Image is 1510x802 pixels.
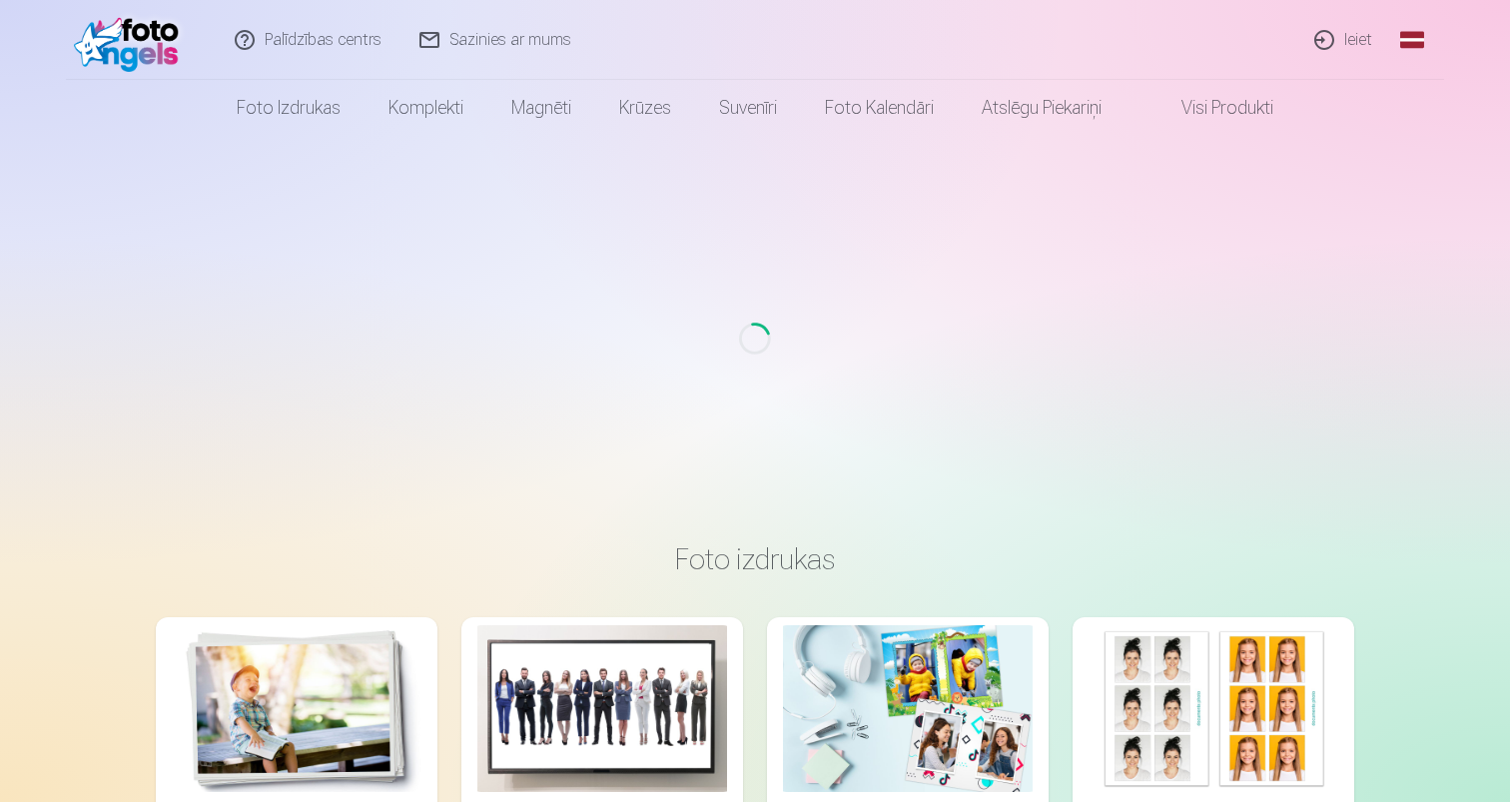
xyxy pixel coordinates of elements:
[365,80,487,136] a: Komplekti
[958,80,1126,136] a: Atslēgu piekariņi
[783,625,1033,792] img: Foto kolāža no divām fotogrāfijām
[477,625,727,792] img: Augstas kvalitātes grupu fotoattēlu izdrukas
[74,8,189,72] img: /fa1
[172,625,421,792] img: Augstas kvalitātes fotoattēlu izdrukas
[1126,80,1297,136] a: Visi produkti
[487,80,595,136] a: Magnēti
[801,80,958,136] a: Foto kalendāri
[172,541,1338,577] h3: Foto izdrukas
[695,80,801,136] a: Suvenīri
[1089,625,1338,792] img: Foto izdrukas dokumentiem
[595,80,695,136] a: Krūzes
[213,80,365,136] a: Foto izdrukas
